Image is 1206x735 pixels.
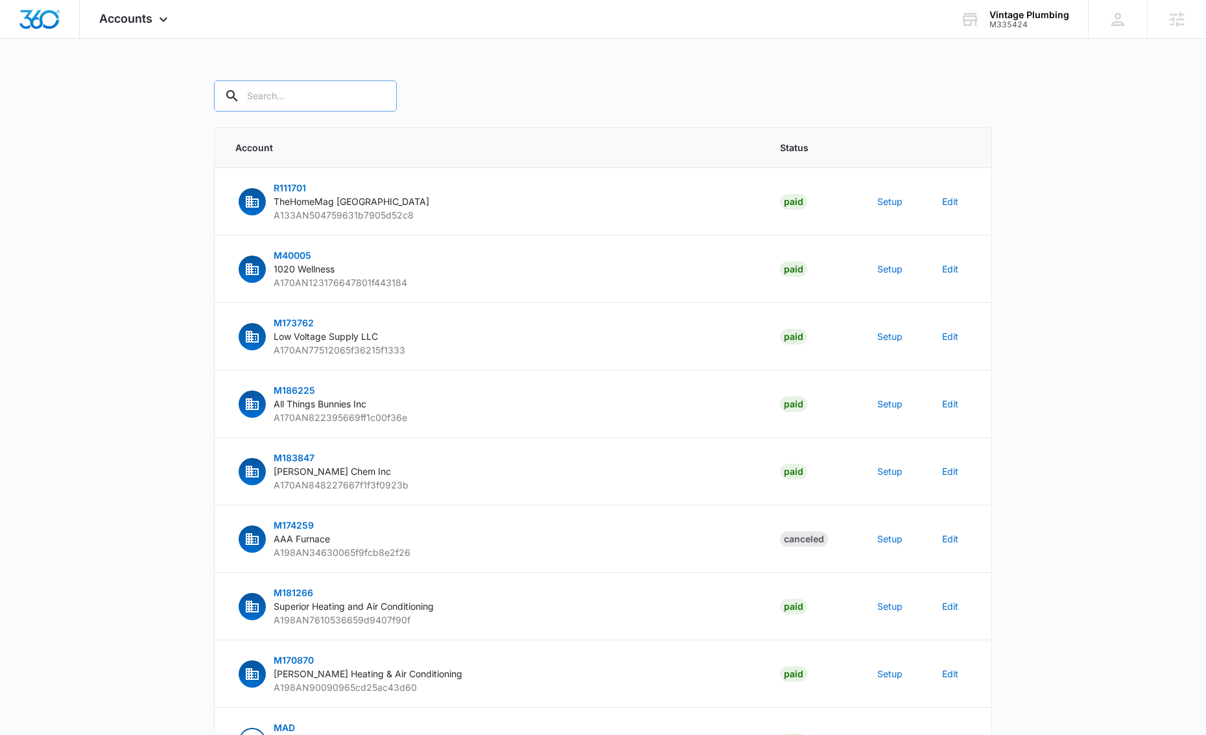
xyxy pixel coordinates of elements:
button: M181266Superior Heating and Air ConditioningA198AN7610536659d9407f90f [235,586,434,627]
span: M170870 [274,655,314,666]
span: A170AN848227667f1f3f0923b [274,479,408,490]
span: M40005 [274,250,311,261]
span: All Things Bunnies Inc [274,398,366,409]
button: M400051020 WellnessA170AN123176647801f443184 [235,248,407,289]
button: Setup [877,599,903,613]
span: Account [235,141,749,154]
div: Paid [780,329,807,344]
button: Edit [942,397,958,411]
button: Setup [877,397,903,411]
span: R111701 [274,182,306,193]
div: Paid [780,599,807,614]
span: MAD [274,722,295,733]
button: M186225All Things Bunnies IncA170AN822395669ff1c00f36e [235,383,407,424]
span: M186225 [274,385,315,396]
span: A198AN7610536659d9407f90f [274,614,410,625]
span: M181266 [274,587,313,598]
button: Setup [877,667,903,681]
button: Edit [942,262,958,276]
span: 1020 Wellness [274,263,335,274]
button: Setup [877,262,903,276]
div: Paid [780,396,807,412]
button: M173762Low Voltage Supply LLCA170AN77512065f36215f1333 [235,316,405,357]
span: A198AN34630065f9fcb8e2f26 [274,547,410,558]
span: A170AN123176647801f443184 [274,277,407,288]
button: Setup [877,195,903,208]
div: Paid [780,194,807,210]
span: M183847 [274,452,314,463]
button: Edit [942,330,958,343]
button: Edit [942,599,958,613]
span: A170AN822395669ff1c00f36e [274,412,407,423]
button: Setup [877,464,903,478]
span: Superior Heating and Air Conditioning [274,601,434,612]
button: Edit [942,532,958,546]
span: AAA Furnace [274,533,330,544]
span: Accounts [99,12,152,25]
div: account id [989,20,1069,29]
span: A133AN504759631b7905d52c8 [274,210,414,221]
button: M183847[PERSON_NAME] Chem IncA170AN848227667f1f3f0923b [235,451,408,492]
div: Paid [780,666,807,682]
button: M170870[PERSON_NAME] Heating & Air ConditioningA198AN90090965cd25ac43d60 [235,653,462,694]
button: R111701TheHomeMag [GEOGRAPHIC_DATA]A133AN504759631b7905d52c8 [235,181,429,222]
span: [PERSON_NAME] Chem Inc [274,466,391,477]
button: Edit [942,667,958,681]
span: Status [780,141,846,154]
div: Paid [780,261,807,277]
button: M174259AAA FurnaceA198AN34630065f9fcb8e2f26 [235,518,410,559]
span: Low Voltage Supply LLC [274,331,378,342]
div: Canceled [780,531,828,547]
input: Search... [214,80,397,112]
span: [PERSON_NAME] Heating & Air Conditioning [274,668,462,679]
button: Setup [877,532,903,546]
div: Paid [780,464,807,479]
span: M174259 [274,520,314,531]
button: Edit [942,464,958,478]
span: TheHomeMag [GEOGRAPHIC_DATA] [274,196,429,207]
span: A170AN77512065f36215f1333 [274,344,405,355]
div: account name [989,10,1069,20]
button: Edit [942,195,958,208]
span: M173762 [274,317,314,328]
button: Setup [877,330,903,343]
span: A198AN90090965cd25ac43d60 [274,682,417,693]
